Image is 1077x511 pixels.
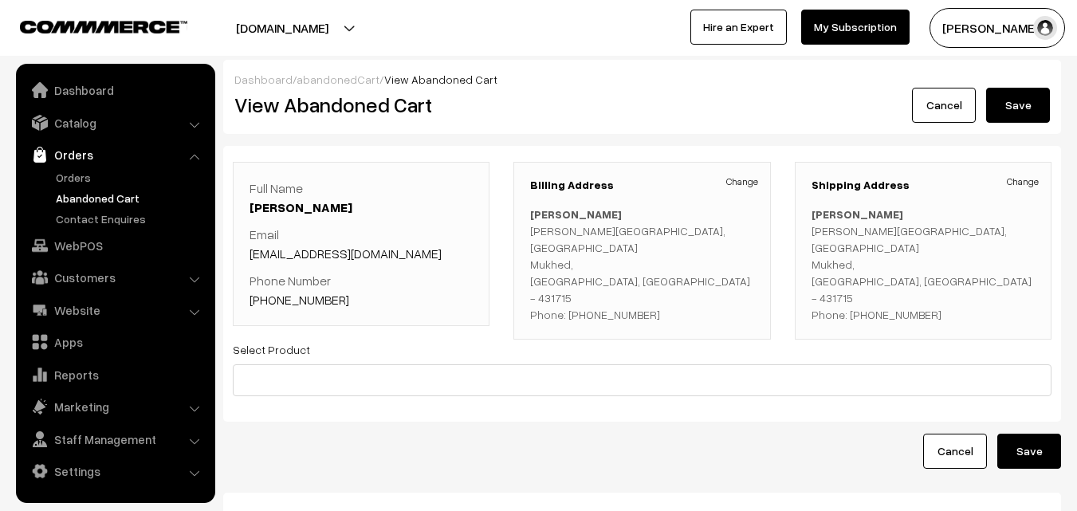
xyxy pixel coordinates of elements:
a: Reports [20,360,210,389]
p: [PERSON_NAME][GEOGRAPHIC_DATA], [GEOGRAPHIC_DATA] Mukhed, [GEOGRAPHIC_DATA], [GEOGRAPHIC_DATA] - ... [530,206,753,323]
a: Cancel [912,88,976,123]
a: Contact Enquires [52,210,210,227]
a: Dashboard [20,76,210,104]
a: My Subscription [801,10,910,45]
a: [PERSON_NAME] [250,199,352,215]
b: [PERSON_NAME] [812,207,903,221]
button: Save [997,434,1061,469]
p: Phone Number [250,271,473,309]
img: COMMMERCE [20,21,187,33]
a: Abandoned Cart [52,190,210,206]
h2: View Abandoned Cart [234,92,631,117]
a: Change [726,175,758,189]
a: Settings [20,457,210,485]
span: View Abandoned Cart [384,73,497,86]
img: user [1033,16,1057,40]
a: Marketing [20,392,210,421]
a: Cancel [923,434,987,469]
button: [PERSON_NAME] [930,8,1065,48]
a: Website [20,296,210,324]
a: WebPOS [20,231,210,260]
a: abandonedCart [297,73,379,86]
a: Hire an Expert [690,10,787,45]
a: Staff Management [20,425,210,454]
button: Save [986,88,1050,123]
a: Orders [52,169,210,186]
p: Full Name [250,179,473,217]
a: Change [1007,175,1039,189]
p: [PERSON_NAME][GEOGRAPHIC_DATA], [GEOGRAPHIC_DATA] Mukhed, [GEOGRAPHIC_DATA], [GEOGRAPHIC_DATA] - ... [812,206,1035,323]
b: [PERSON_NAME] [530,207,622,221]
h3: Shipping Address [812,179,1035,192]
a: Dashboard [234,73,293,86]
a: Catalog [20,108,210,137]
h3: Billing Address [530,179,753,192]
a: Apps [20,328,210,356]
a: Orders [20,140,210,169]
a: COMMMERCE [20,16,159,35]
a: Customers [20,263,210,292]
button: [DOMAIN_NAME] [180,8,384,48]
a: [PHONE_NUMBER] [250,292,349,308]
p: Email [250,225,473,263]
a: [EMAIL_ADDRESS][DOMAIN_NAME] [250,246,442,261]
label: Select Product [233,341,310,358]
div: / / [234,71,1050,88]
